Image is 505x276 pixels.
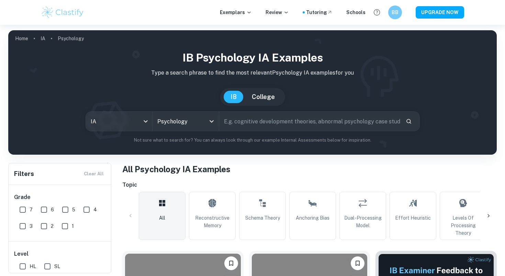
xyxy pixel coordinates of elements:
span: 1 [72,222,74,230]
p: Type a search phrase to find the most relevant Psychology IA examples for you [14,69,491,77]
span: Reconstructive Memory [192,214,233,229]
h6: Grade [14,193,106,201]
span: Effort Heuristic [395,214,431,222]
button: Bookmark [351,256,364,270]
span: 2 [51,222,54,230]
p: Review [266,9,289,16]
h6: BB [391,9,399,16]
p: Psychology [58,35,84,42]
a: Home [15,34,28,43]
img: Clastify logo [41,5,85,19]
button: Help and Feedback [371,7,383,18]
h6: Level [14,250,106,258]
button: UPGRADE NOW [416,6,464,19]
button: BB [388,5,402,19]
h1: All Psychology IA Examples [122,163,497,175]
button: Bookmark [224,256,238,270]
span: Dual-Processing Model [343,214,383,229]
button: Open [207,117,216,126]
a: Schools [346,9,366,16]
p: Not sure what to search for? You can always look through our example Internal Assessments below f... [14,137,491,144]
a: Tutoring [306,9,333,16]
span: Schema Theory [245,214,280,222]
button: IB [224,91,244,103]
span: SL [54,263,60,270]
span: 7 [30,206,33,213]
button: College [245,91,282,103]
input: E.g. cognitive development theories, abnormal psychology case studies, social psychology experime... [219,112,400,131]
span: HL [30,263,36,270]
span: Levels of Processing Theory [443,214,483,237]
span: Anchoring Bias [296,214,329,222]
span: 6 [51,206,54,213]
span: 4 [93,206,97,213]
button: Search [403,115,415,127]
img: profile cover [8,30,497,155]
h6: Topic [122,181,497,189]
h1: IB Psychology IA examples [14,49,491,66]
span: 3 [30,222,33,230]
h6: Filters [14,169,34,179]
a: IA [41,34,45,43]
span: All [159,214,165,222]
span: 5 [72,206,75,213]
div: IA [86,112,152,131]
p: Exemplars [220,9,252,16]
